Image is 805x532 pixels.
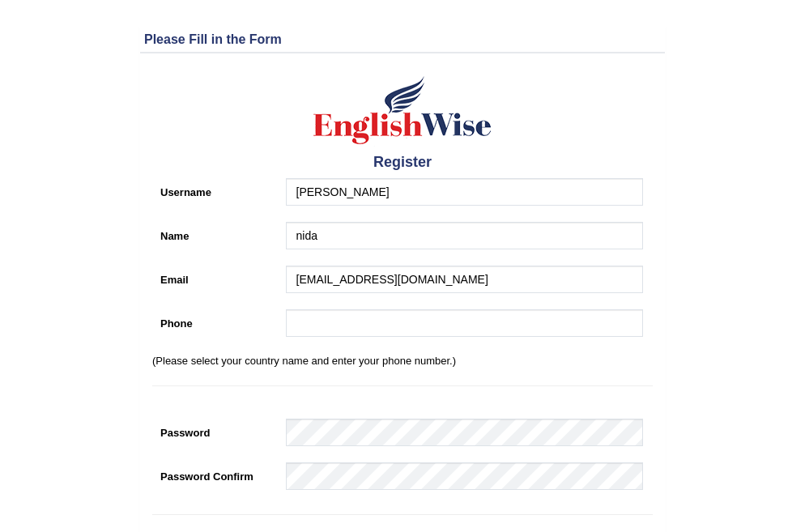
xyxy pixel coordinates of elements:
[152,155,653,171] h4: Register
[152,353,653,368] p: (Please select your country name and enter your phone number.)
[152,309,278,331] label: Phone
[152,419,278,440] label: Password
[152,266,278,287] label: Email
[144,32,661,47] h3: Please Fill in the Form
[152,462,278,484] label: Password Confirm
[152,178,278,200] label: Username
[310,74,495,147] img: Logo of English Wise create a new account for intelligent practice with AI
[152,222,278,244] label: Name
